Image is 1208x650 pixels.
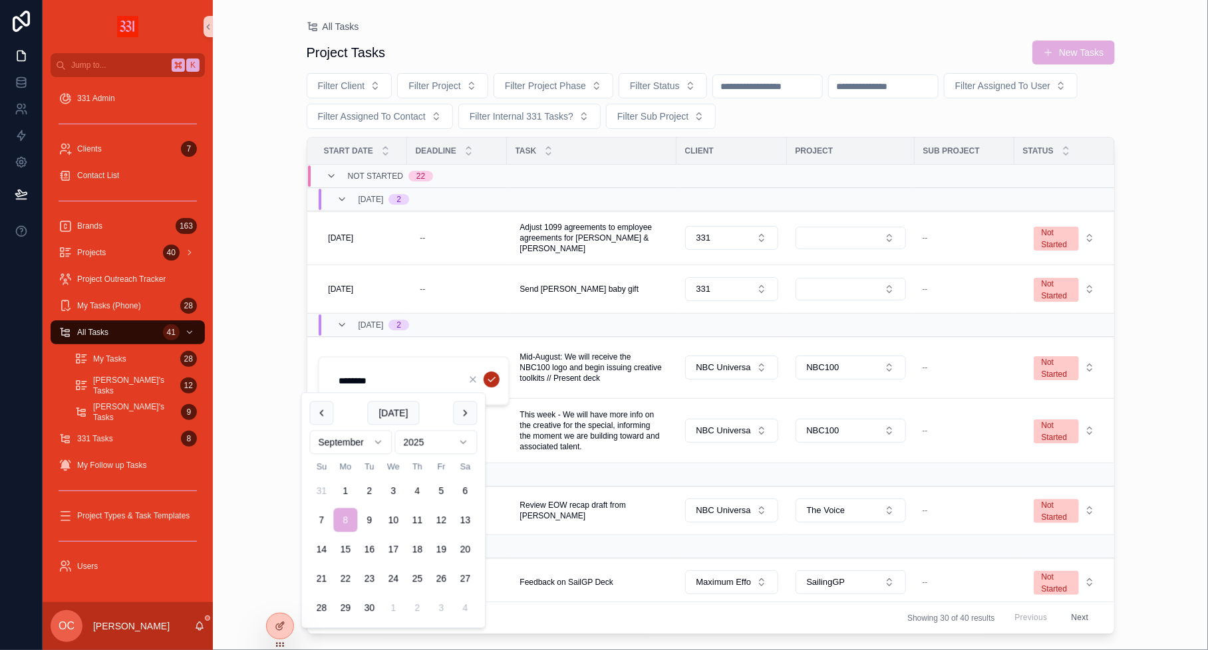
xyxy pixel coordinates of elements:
div: 7 [181,141,197,157]
button: Saturday, October 4th, 2025 [454,596,478,620]
div: -- [420,284,426,294]
button: Select Button [685,277,778,301]
button: Friday, September 5th, 2025 [430,479,454,503]
div: 163 [176,218,197,234]
a: Select Button [1022,492,1106,529]
span: All Tasks [77,327,108,338]
button: Wednesday, September 10th, 2025 [382,508,406,532]
div: Not Started [1042,278,1071,302]
div: 28 [180,298,197,314]
button: Wednesday, September 24th, 2025 [382,567,406,591]
th: Tuesday [358,460,382,474]
span: Filter Project Phase [505,79,586,92]
a: Send [PERSON_NAME] baby gift [515,278,669,300]
div: 2 [396,194,401,205]
button: Select Button [796,498,906,522]
a: Select Button [684,276,779,302]
span: SailingGP [807,576,845,588]
div: -- [420,233,426,243]
div: 40 [163,245,180,261]
a: 331 Admin [51,86,205,110]
a: My Tasks28 [67,347,205,371]
a: Select Button [1022,564,1106,601]
span: Task [516,146,537,156]
span: Users [77,561,98,572]
button: Thursday, October 2nd, 2025 [406,596,430,620]
a: Select Button [795,498,907,523]
span: [DATE] [329,233,354,243]
th: Saturday [454,460,478,474]
span: Send [PERSON_NAME] baby gift [520,284,639,294]
div: Not Started [1042,571,1071,595]
span: Filter Project [408,79,461,92]
div: 8 [181,431,197,447]
div: Not Started [1042,499,1071,523]
button: Monday, September 15th, 2025 [334,538,358,562]
span: 331 [696,283,711,295]
button: Select Button [397,73,488,98]
a: [PERSON_NAME]'s Tasks9 [67,400,205,424]
button: Select Button [458,104,601,129]
span: Filter Client [318,79,365,92]
th: Friday [430,460,454,474]
span: OC [59,618,75,634]
a: -- [923,362,1006,373]
a: My Follow up Tasks [51,453,205,477]
span: 331 Admin [77,93,115,104]
table: September 2025 [310,460,478,620]
th: Sunday [310,460,334,474]
span: Filter Status [630,79,680,92]
a: -- [415,227,499,249]
a: Projects40 [51,241,205,265]
span: Project Types & Task Templates [77,510,190,521]
span: -- [923,233,928,243]
a: Select Button [1022,412,1106,449]
button: Sunday, September 14th, 2025 [310,538,334,562]
h1: Project Tasks [307,43,386,62]
button: Today, Thursday, September 4th, 2025 [406,479,430,503]
a: Clients7 [51,137,205,161]
span: Clients [77,144,102,154]
a: All Tasks41 [51,320,205,344]
button: Select Button [1023,413,1106,449]
button: Friday, September 19th, 2025 [430,538,454,562]
span: NBC100 [807,362,839,374]
button: Saturday, September 20th, 2025 [454,538,478,562]
button: Sunday, September 7th, 2025 [310,508,334,532]
button: Select Button [796,356,906,379]
span: NBC Universal [696,504,751,516]
a: Select Button [795,418,907,443]
button: Saturday, September 13th, 2025 [454,508,478,532]
button: Tuesday, September 9th, 2025 [358,508,382,532]
span: Feedback on SailGP Deck [520,577,614,588]
span: -- [923,362,928,373]
button: Monday, September 29th, 2025 [334,596,358,620]
button: Monday, September 8th, 2025, selected [334,508,358,532]
span: [DATE] [329,284,354,294]
a: Select Button [1022,349,1106,386]
a: New Tasks [1032,41,1114,64]
a: Select Button [684,498,779,523]
button: Select Button [307,73,392,98]
span: Maximum Effort [696,576,751,588]
a: Mid-August: We will receive the NBC100 logo and begin issuing creative toolkits // Present deck [515,346,669,389]
button: Select Button [1023,492,1106,528]
div: Not Started [1042,227,1071,251]
button: Saturday, September 6th, 2025 [454,479,478,503]
span: Not Started [348,171,403,181]
a: Select Button [1022,219,1106,257]
button: Tuesday, September 23rd, 2025 [358,567,382,591]
button: Select Button [944,73,1078,98]
button: Tuesday, September 30th, 2025 [358,596,382,620]
a: -- [415,278,499,300]
span: Project [796,146,833,156]
p: [PERSON_NAME] [93,619,170,633]
button: Select Button [796,570,906,594]
span: Filter Sub Project [617,110,688,123]
button: Next [1062,607,1098,628]
a: [DATE] [323,227,399,249]
button: Wednesday, September 17th, 2025 [382,538,406,562]
a: Project Types & Task Templates [51,504,205,528]
span: This week - We will have more info on the creative for the special, informing the moment we are b... [520,409,663,452]
span: Status [1023,146,1054,156]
